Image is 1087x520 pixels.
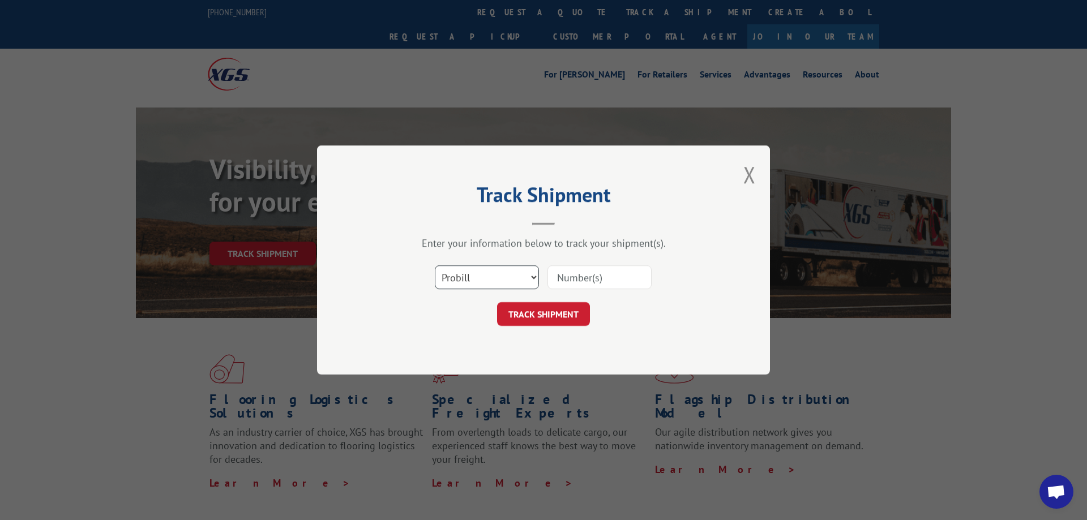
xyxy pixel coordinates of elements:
[374,187,713,208] h2: Track Shipment
[497,302,590,326] button: TRACK SHIPMENT
[743,160,756,190] button: Close modal
[1039,475,1073,509] div: Open chat
[374,237,713,250] div: Enter your information below to track your shipment(s).
[547,265,652,289] input: Number(s)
